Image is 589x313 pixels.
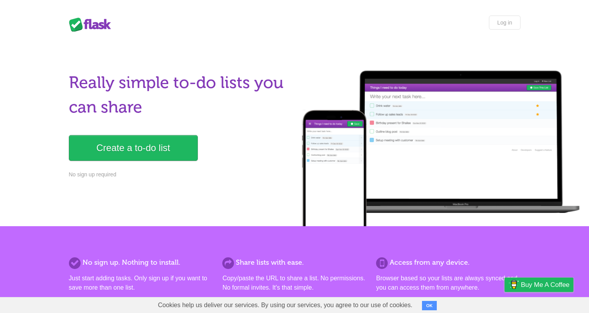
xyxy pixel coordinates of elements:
[69,135,198,161] a: Create a to-do list
[222,257,366,268] h2: Share lists with ease.
[69,274,213,292] p: Just start adding tasks. Only sign up if you want to save more than one list.
[521,278,570,292] span: Buy me a coffee
[69,171,290,179] p: No sign up required
[69,257,213,268] h2: No sign up. Nothing to install.
[505,278,573,292] a: Buy me a coffee
[376,257,520,268] h2: Access from any device.
[69,70,290,120] h1: Really simple to-do lists you can share
[376,274,520,292] p: Browser based so your lists are always synced and you can access them from anywhere.
[422,301,437,310] button: OK
[69,18,116,32] div: Flask Lists
[222,274,366,292] p: Copy/paste the URL to share a list. No permissions. No formal invites. It's that simple.
[150,297,420,313] span: Cookies help us deliver our services. By using our services, you agree to our use of cookies.
[508,278,519,291] img: Buy me a coffee
[489,16,520,30] a: Log in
